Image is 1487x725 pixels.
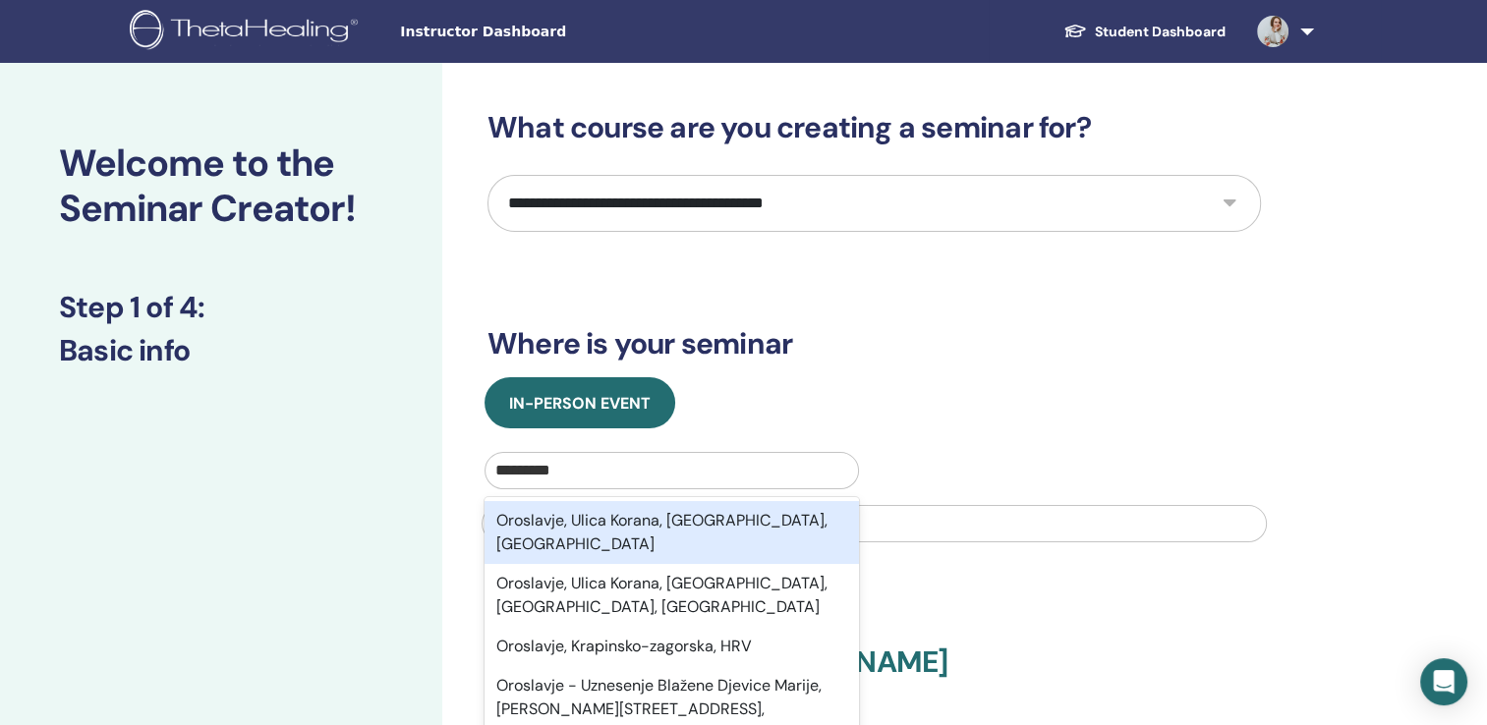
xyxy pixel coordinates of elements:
div: Oroslavje, Ulica Korana, [GEOGRAPHIC_DATA], [GEOGRAPHIC_DATA] [485,501,859,564]
h3: Basic info [59,333,383,368]
h2: Welcome to the Seminar Creator! [59,141,383,231]
div: Open Intercom Messenger [1420,658,1467,705]
h3: Confirm your details [487,601,1261,637]
span: In-Person Event [509,393,651,414]
h3: What course are you creating a seminar for? [487,110,1261,145]
h3: Where is your seminar [487,326,1261,362]
h3: Step 1 of 4 : [59,290,383,325]
img: graduation-cap-white.svg [1063,23,1087,39]
span: Instructor Dashboard [400,22,695,42]
a: Student Dashboard [1048,14,1241,50]
div: Oroslavje, Krapinsko-zagorska, HRV [485,627,859,666]
img: default.jpg [1257,16,1288,47]
div: Oroslavje, Ulica Korana, [GEOGRAPHIC_DATA], [GEOGRAPHIC_DATA], [GEOGRAPHIC_DATA] [485,564,859,627]
button: In-Person Event [485,377,675,428]
h3: Love of Self with [PERSON_NAME] [487,644,1261,703]
img: logo.png [130,10,365,54]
